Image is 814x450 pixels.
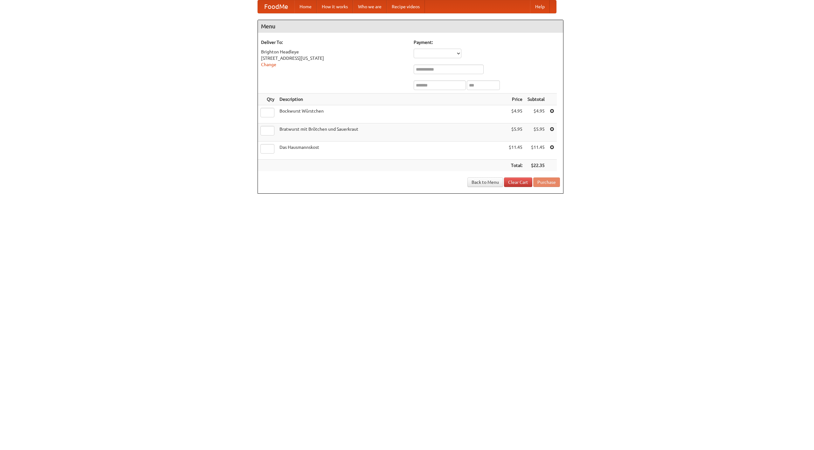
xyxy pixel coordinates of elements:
[261,49,407,55] div: Brighton Headleye
[277,142,506,160] td: Das Hausmannskost
[258,20,563,33] h4: Menu
[525,93,547,105] th: Subtotal
[277,105,506,123] td: Bockwurst Würstchen
[261,39,407,45] h5: Deliver To:
[533,177,560,187] button: Purchase
[506,105,525,123] td: $4.95
[258,93,277,105] th: Qty
[504,177,532,187] a: Clear Cart
[387,0,425,13] a: Recipe videos
[525,123,547,142] td: $5.95
[525,142,547,160] td: $11.45
[525,160,547,171] th: $22.35
[277,123,506,142] td: Bratwurst mit Brötchen und Sauerkraut
[414,39,560,45] h5: Payment:
[506,93,525,105] th: Price
[353,0,387,13] a: Who we are
[261,62,276,67] a: Change
[467,177,503,187] a: Back to Menu
[277,93,506,105] th: Description
[258,0,294,13] a: FoodMe
[506,123,525,142] td: $5.95
[506,142,525,160] td: $11.45
[317,0,353,13] a: How it works
[261,55,407,61] div: [STREET_ADDRESS][US_STATE]
[506,160,525,171] th: Total:
[530,0,550,13] a: Help
[294,0,317,13] a: Home
[525,105,547,123] td: $4.95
